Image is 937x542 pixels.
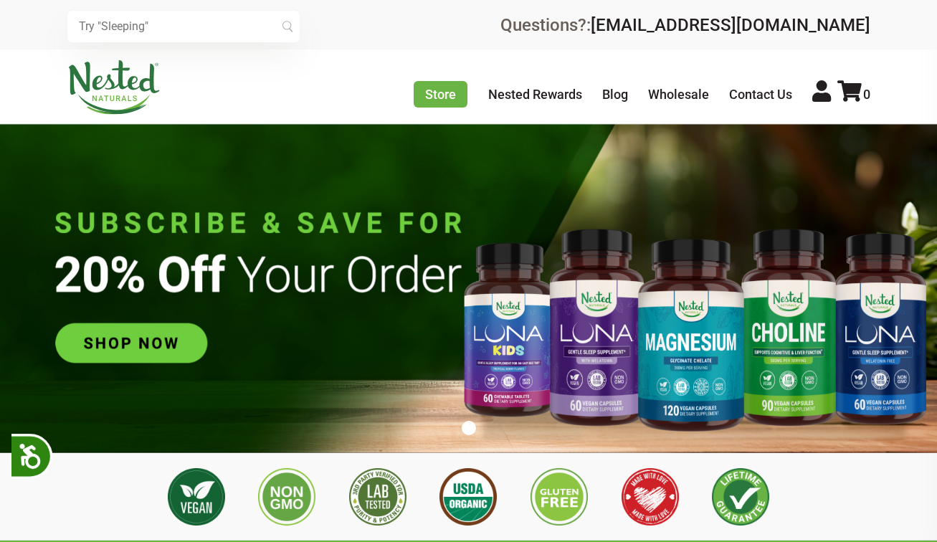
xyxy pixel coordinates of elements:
[349,468,406,526] img: 3rd Party Lab Tested
[500,16,870,34] div: Questions?:
[531,468,588,526] img: Gluten Free
[712,468,769,526] img: Lifetime Guarantee
[168,468,225,526] img: Vegan
[622,468,679,526] img: Made with Love
[67,60,161,115] img: Nested Naturals
[729,87,792,102] a: Contact Us
[414,81,467,108] a: Store
[488,87,582,102] a: Nested Rewards
[837,87,870,102] a: 0
[648,87,709,102] a: Wholesale
[602,87,628,102] a: Blog
[258,468,315,526] img: Non GMO
[67,11,300,42] input: Try "Sleeping"
[439,468,497,526] img: USDA Organic
[591,15,870,35] a: [EMAIL_ADDRESS][DOMAIN_NAME]
[462,421,476,435] button: 1 of 1
[863,87,870,102] span: 0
